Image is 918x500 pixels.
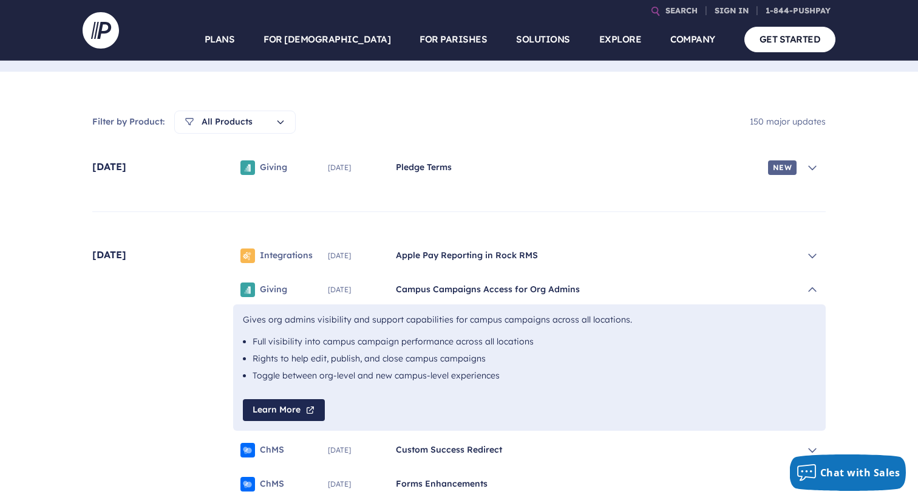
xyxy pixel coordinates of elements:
a: PLANS [205,18,235,61]
span: ChMS [260,478,284,490]
span: Campus Campaigns Access for Org Admins [396,284,797,296]
a: FOR PARISHES [420,18,487,61]
a: COMPANY [670,18,715,61]
a: SOLUTIONS [516,18,570,61]
span: Chat with Sales [820,466,900,479]
a: EXPLORE [599,18,642,61]
a: Learn More [243,399,325,421]
span: 150 major updates [750,116,826,127]
span: [DATE] [328,252,386,259]
li: Rights to help edit, publish, and close campus campaigns [253,353,806,365]
span: Forms Enhancements [396,478,797,490]
p: Gives org admins visibility and support capabilities for campus campaigns across all locations. [243,314,816,326]
span: Giving [260,162,287,174]
span: [DATE] [328,447,386,454]
li: Toggle between org-level and new campus-level experiences [253,370,806,382]
span: [DATE] [328,164,386,171]
span: Pledge Terms [396,162,763,174]
span: Apple Pay Reporting in Rock RMS [396,250,797,262]
span: [DATE] [328,286,386,293]
span: Integrations [260,250,313,262]
span: [DATE] [92,153,214,182]
span: Giving [260,284,287,296]
span: Custom Success Redirect [396,444,797,456]
a: GET STARTED [744,27,836,52]
span: ChMS [260,444,284,456]
button: Chat with Sales [790,454,906,491]
span: [DATE] [328,481,386,488]
button: All Products [174,111,296,134]
li: Full visibility into campus campaign performance across all locations [253,336,806,348]
span: All Products [185,116,253,128]
span: Filter by Product: [92,116,165,128]
span: New [768,160,797,175]
a: FOR [DEMOGRAPHIC_DATA] [263,18,390,61]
